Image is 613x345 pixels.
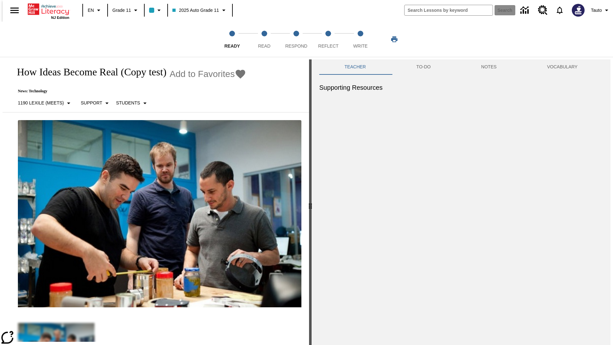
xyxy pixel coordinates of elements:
button: Read step 2 of 5 [246,22,283,57]
button: Grade: Grade 11, Select a grade [110,4,142,16]
span: 2025 Auto Grade 11 [172,7,219,14]
button: TO-DO [391,59,456,75]
button: Select Student [113,97,151,109]
button: Select Lexile, 1190 Lexile (Meets) [15,97,75,109]
img: Quirky founder Ben Kaufman tests a new product with co-worker Gaz Brown and product inventor Jon ... [18,120,301,307]
span: Reflect [318,43,339,49]
span: Read [258,43,270,49]
button: Print [384,34,405,45]
div: activity [312,59,610,345]
button: Write step 5 of 5 [342,22,379,57]
div: reading [3,59,309,342]
span: Tauto [591,7,602,14]
div: Instructional Panel Tabs [319,59,603,75]
button: Profile/Settings [588,4,613,16]
button: Class color is light blue. Change class color [147,4,165,16]
button: VOCABULARY [522,59,603,75]
h6: Supporting Resources [319,82,603,93]
span: Grade 11 [112,7,131,14]
button: Open side menu [5,1,24,20]
button: Select a new avatar [568,2,588,19]
p: News: Technology [10,89,246,94]
button: Scaffolds, Support [78,97,113,109]
span: EN [88,7,94,14]
span: Ready [224,43,240,49]
button: Language: EN, Select a language [85,4,105,16]
span: NJ Edition [51,16,69,19]
h1: How Ideas Become Real (Copy test) [10,66,166,78]
a: Data Center [517,2,534,19]
button: Class: 2025 Auto Grade 11, Select your class [170,4,230,16]
img: Avatar [572,4,585,17]
a: Resource Center, Will open in new tab [534,2,551,19]
span: Write [353,43,367,49]
p: Support [81,100,102,106]
button: Ready step 1 of 5 [214,22,251,57]
div: Press Enter or Spacebar and then press right and left arrow keys to move the slider [309,59,312,345]
span: Respond [285,43,307,49]
span: Add to Favorites [170,69,235,79]
p: Students [116,100,140,106]
button: Add to Favorites - How Ideas Become Real (Copy test) [170,68,246,80]
div: Home [28,2,69,19]
button: Respond step 3 of 5 [278,22,315,57]
a: Notifications [551,2,568,19]
button: NOTES [456,59,522,75]
input: search field [405,5,493,15]
button: Reflect step 4 of 5 [310,22,347,57]
button: Teacher [319,59,391,75]
p: 1190 Lexile (Meets) [18,100,64,106]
